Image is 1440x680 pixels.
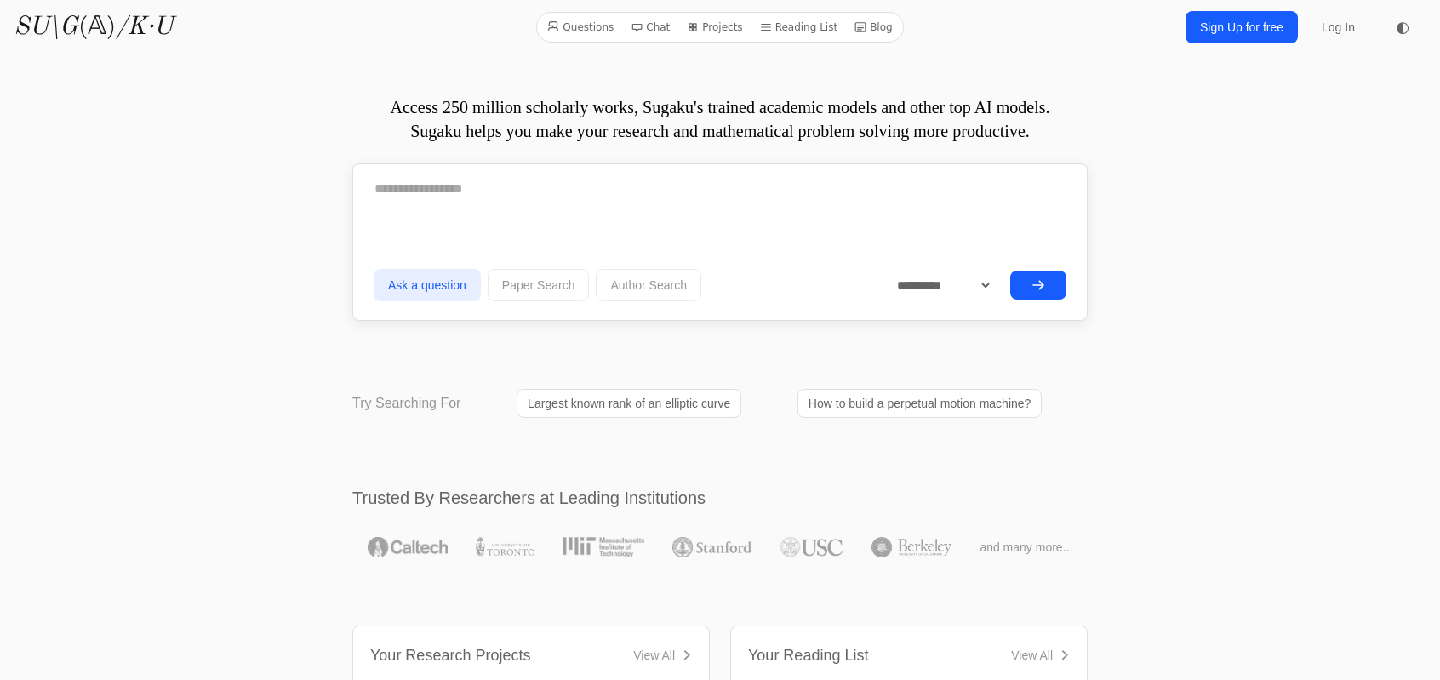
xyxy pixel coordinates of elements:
a: SU\G(𝔸)/K·U [14,12,173,43]
button: Ask a question [374,269,481,301]
a: Log In [1311,12,1365,43]
h2: Trusted By Researchers at Leading Institutions [352,486,1088,510]
a: Largest known rank of an elliptic curve [517,389,741,418]
div: View All [633,647,675,664]
a: Sign Up for free [1186,11,1298,43]
button: Author Search [596,269,701,301]
i: /K·U [116,14,173,40]
a: Chat [624,16,677,38]
a: View All [633,647,692,664]
div: Your Research Projects [370,643,530,667]
div: Your Reading List [748,643,868,667]
p: Try Searching For [352,393,460,414]
a: Questions [540,16,620,38]
a: Reading List [753,16,845,38]
span: ◐ [1396,20,1409,35]
i: SU\G [14,14,78,40]
a: Blog [848,16,900,38]
span: and many more... [980,539,1072,556]
a: How to build a perpetual motion machine? [797,389,1043,418]
img: UC Berkeley [871,537,951,557]
img: Stanford [672,537,751,557]
img: MIT [563,537,643,557]
a: View All [1011,647,1070,664]
a: Projects [680,16,749,38]
button: ◐ [1386,10,1420,44]
img: Caltech [368,537,448,557]
p: Access 250 million scholarly works, Sugaku's trained academic models and other top AI models. Sug... [352,95,1088,143]
div: View All [1011,647,1053,664]
button: Paper Search [488,269,590,301]
img: USC [780,537,843,557]
img: University of Toronto [476,537,534,557]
